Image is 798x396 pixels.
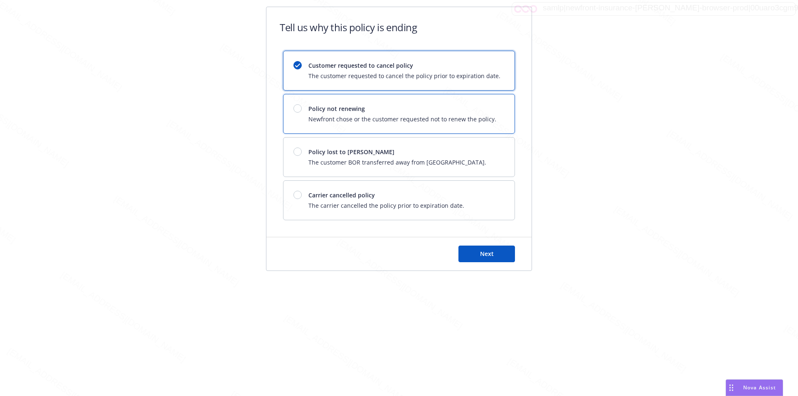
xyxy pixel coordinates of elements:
[308,148,486,156] span: Policy lost to [PERSON_NAME]
[743,384,776,391] span: Nova Assist
[308,201,464,210] span: The carrier cancelled the policy prior to expiration date.
[308,115,496,123] span: Newfront chose or the customer requested not to renew the policy.
[726,380,736,396] div: Drag to move
[280,20,417,34] h1: Tell us why this policy is ending
[308,158,486,167] span: The customer BOR transferred away from [GEOGRAPHIC_DATA].
[308,191,464,199] span: Carrier cancelled policy
[308,71,500,80] span: The customer requested to cancel the policy prior to expiration date.
[726,379,783,396] button: Nova Assist
[308,104,496,113] span: Policy not renewing
[458,246,515,262] button: Next
[308,61,500,70] span: Customer requested to cancel policy
[480,250,494,258] span: Next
